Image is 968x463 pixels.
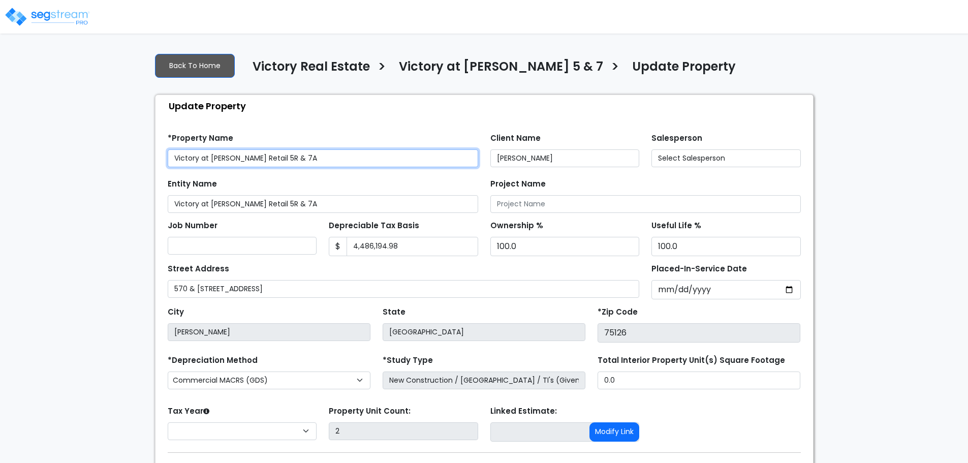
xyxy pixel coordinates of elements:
[329,422,478,440] input: Building Count
[490,220,543,232] label: Ownership %
[490,149,640,167] input: Client Name
[168,263,229,275] label: Street Address
[168,149,478,167] input: Property Name
[611,58,619,78] h3: >
[490,178,546,190] label: Project Name
[490,237,640,256] input: Ownership
[598,306,638,318] label: *Zip Code
[168,355,258,366] label: *Depreciation Method
[168,133,233,144] label: *Property Name
[651,263,747,275] label: Placed-In-Service Date
[329,406,411,417] label: Property Unit Count:
[490,406,557,417] label: Linked Estimate:
[598,355,785,366] label: Total Interior Property Unit(s) Square Footage
[589,422,639,442] button: Modify Link
[161,95,813,117] div: Update Property
[329,237,347,256] span: $
[168,306,184,318] label: City
[4,7,90,27] img: logo_pro_r.png
[168,195,478,213] input: Entity Name
[155,54,235,78] a: Back To Home
[632,59,736,77] h4: Update Property
[168,406,209,417] label: Tax Year
[245,59,370,81] a: Victory Real Estate
[651,237,801,256] input: Depreciation
[383,355,433,366] label: *Study Type
[651,133,702,144] label: Salesperson
[598,323,800,343] input: Zip Code
[378,58,386,78] h3: >
[399,59,603,77] h4: Victory at [PERSON_NAME] 5 & 7
[347,237,478,256] input: 0.00
[168,178,217,190] label: Entity Name
[168,220,217,232] label: Job Number
[329,220,419,232] label: Depreciable Tax Basis
[253,59,370,77] h4: Victory Real Estate
[598,372,800,389] input: total square foot
[490,133,541,144] label: Client Name
[490,195,801,213] input: Project Name
[391,59,603,81] a: Victory at [PERSON_NAME] 5 & 7
[651,220,701,232] label: Useful Life %
[624,59,736,81] a: Update Property
[168,280,640,298] input: Street Address
[383,306,405,318] label: State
